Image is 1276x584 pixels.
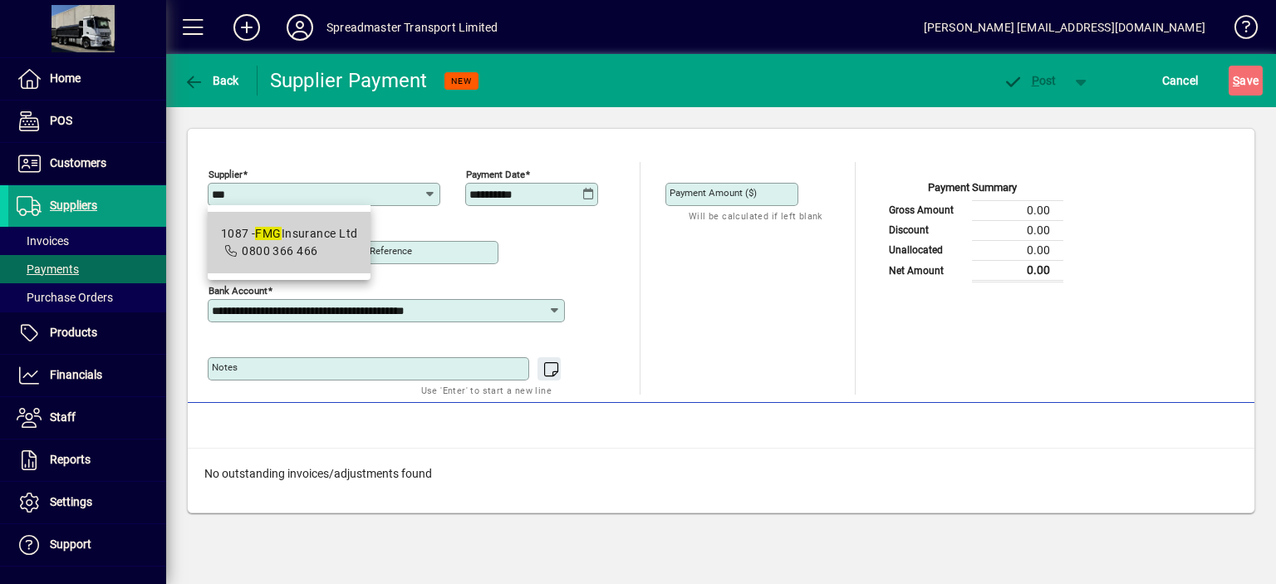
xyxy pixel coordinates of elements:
[370,245,412,257] mat-label: Reference
[1162,67,1199,94] span: Cancel
[179,66,243,96] button: Back
[881,220,972,240] td: Discount
[8,283,166,312] a: Purchase Orders
[1233,74,1239,87] span: S
[451,76,472,86] span: NEW
[255,227,281,240] em: FMG
[17,234,69,248] span: Invoices
[188,449,1254,499] div: No outstanding invoices/adjustments found
[242,244,317,258] span: 0800 366 466
[881,240,972,260] td: Unallocated
[1032,74,1039,87] span: P
[8,143,166,184] a: Customers
[209,285,267,297] mat-label: Bank Account
[972,220,1063,240] td: 0.00
[326,14,498,41] div: Spreadmaster Transport Limited
[50,537,91,551] span: Support
[466,169,525,180] mat-label: Payment Date
[270,67,428,94] div: Supplier Payment
[1229,66,1263,96] button: Save
[8,101,166,142] a: POS
[8,58,166,100] a: Home
[924,14,1205,41] div: [PERSON_NAME] [EMAIL_ADDRESS][DOMAIN_NAME]
[50,410,76,424] span: Staff
[972,240,1063,260] td: 0.00
[8,227,166,255] a: Invoices
[50,71,81,85] span: Home
[208,212,371,273] mat-option: 1087 - FMG Insurance Ltd
[689,206,822,225] mat-hint: Will be calculated if left blank
[8,312,166,354] a: Products
[17,263,79,276] span: Payments
[1222,3,1255,57] a: Knowledge Base
[8,482,166,523] a: Settings
[212,361,238,373] mat-label: Notes
[50,495,92,508] span: Settings
[670,187,757,199] mat-label: Payment Amount ($)
[273,12,326,42] button: Profile
[8,397,166,439] a: Staff
[209,169,243,180] mat-label: Supplier
[881,200,972,220] td: Gross Amount
[8,355,166,396] a: Financials
[50,453,91,466] span: Reports
[50,368,102,381] span: Financials
[972,200,1063,220] td: 0.00
[221,225,358,243] div: 1087 - Insurance Ltd
[972,260,1063,281] td: 0.00
[50,326,97,339] span: Products
[50,199,97,212] span: Suppliers
[50,114,72,127] span: POS
[17,291,113,304] span: Purchase Orders
[220,12,273,42] button: Add
[1233,67,1259,94] span: ave
[50,156,106,169] span: Customers
[8,255,166,283] a: Payments
[881,179,1063,200] div: Payment Summary
[881,260,972,281] td: Net Amount
[1158,66,1203,96] button: Cancel
[421,380,552,400] mat-hint: Use 'Enter' to start a new line
[184,74,239,87] span: Back
[994,66,1065,96] button: Post
[881,162,1063,282] app-page-summary-card: Payment Summary
[8,524,166,566] a: Support
[1003,74,1057,87] span: ost
[8,439,166,481] a: Reports
[166,66,258,96] app-page-header-button: Back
